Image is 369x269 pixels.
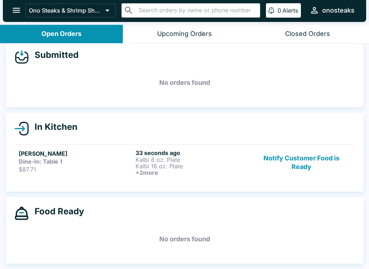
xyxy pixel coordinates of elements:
p: Alerts [283,7,298,14]
div: onosteaks [322,6,355,15]
button: Ono Steaks & Shrimp Shack [26,4,116,17]
p: $87.71 [19,166,133,173]
div: Open Orders [41,30,81,38]
p: Kalbi 16 oz. Plate [135,163,249,169]
h4: In Kitchen [29,122,77,132]
div: Upcoming Orders [157,30,212,38]
div: Closed Orders [285,30,330,38]
strong: Dine-In: Table 1 [19,158,62,165]
h5: [PERSON_NAME] [19,149,133,158]
p: Kalbi 8 oz. Plate [135,156,249,163]
button: onosteaks [307,3,357,18]
h5: No orders found [14,70,355,96]
h6: + 2 more [135,169,249,176]
p: 0 [277,7,281,14]
h5: No orders found [14,226,355,252]
h4: Submitted [29,50,79,60]
button: Notify Customer Food is Ready [253,149,350,176]
p: Ono Steaks & Shrimp Shack [29,7,102,14]
h4: Food Ready [29,206,84,217]
h6: 33 seconds ago [135,149,249,156]
input: Search orders by name or phone number [137,5,257,15]
a: [PERSON_NAME]Dine-In: Table 1$87.7133 seconds agoKalbi 8 oz. PlateKalbi 16 oz. Plate+2moreNotify ... [14,145,355,180]
button: open drawer [7,1,26,19]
